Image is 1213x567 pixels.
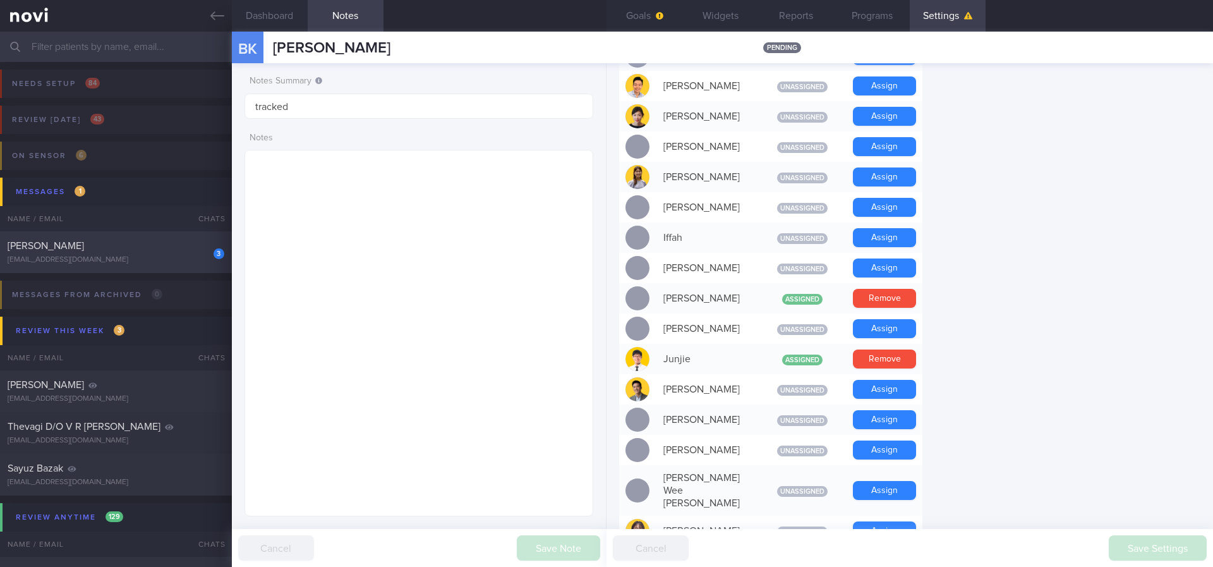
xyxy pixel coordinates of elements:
[214,248,224,259] div: 3
[777,173,828,183] span: Unassigned
[106,511,123,522] span: 129
[853,168,916,186] button: Assign
[657,164,758,190] div: [PERSON_NAME]
[777,264,828,274] span: Unassigned
[777,446,828,456] span: Unassigned
[13,509,126,526] div: Review anytime
[181,345,232,370] div: Chats
[657,518,758,544] div: [PERSON_NAME]
[763,42,801,53] span: pending
[85,78,100,88] span: 84
[853,481,916,500] button: Assign
[777,527,828,537] span: Unassigned
[657,255,758,281] div: [PERSON_NAME]
[657,225,758,250] div: Iffah
[9,111,107,128] div: Review [DATE]
[657,286,758,311] div: [PERSON_NAME]
[224,24,271,73] div: BK
[273,40,390,56] span: [PERSON_NAME]
[657,407,758,432] div: [PERSON_NAME]
[114,325,124,336] span: 3
[8,463,63,473] span: Sayuz Bazak
[777,142,828,153] span: Unassigned
[777,324,828,335] span: Unassigned
[782,355,823,365] span: Assigned
[657,465,758,516] div: [PERSON_NAME] Wee [PERSON_NAME]
[777,82,828,92] span: Unassigned
[853,289,916,308] button: Remove
[777,203,828,214] span: Unassigned
[782,294,823,305] span: Assigned
[8,478,224,487] div: [EMAIL_ADDRESS][DOMAIN_NAME]
[8,436,224,446] div: [EMAIL_ADDRESS][DOMAIN_NAME]
[853,350,916,369] button: Remove
[853,76,916,95] button: Assign
[657,437,758,463] div: [PERSON_NAME]
[9,147,90,164] div: On sensor
[853,521,916,540] button: Assign
[181,532,232,557] div: Chats
[8,241,84,251] span: [PERSON_NAME]
[8,380,84,390] span: [PERSON_NAME]
[13,183,88,200] div: Messages
[8,394,224,404] div: [EMAIL_ADDRESS][DOMAIN_NAME]
[657,104,758,129] div: [PERSON_NAME]
[657,377,758,402] div: [PERSON_NAME]
[8,255,224,265] div: [EMAIL_ADDRESS][DOMAIN_NAME]
[853,441,916,460] button: Assign
[250,76,588,87] label: Notes Summary
[9,75,103,92] div: Needs setup
[853,228,916,247] button: Assign
[853,259,916,277] button: Assign
[90,114,104,125] span: 43
[853,198,916,217] button: Assign
[657,73,758,99] div: [PERSON_NAME]
[657,316,758,341] div: [PERSON_NAME]
[853,107,916,126] button: Assign
[152,289,162,300] span: 0
[853,137,916,156] button: Assign
[181,206,232,231] div: Chats
[8,422,160,432] span: Thevagi D/O V R [PERSON_NAME]
[777,112,828,123] span: Unassigned
[75,186,85,197] span: 1
[657,346,758,372] div: Junjie
[777,385,828,396] span: Unassigned
[250,133,588,144] label: Notes
[657,195,758,220] div: [PERSON_NAME]
[853,380,916,399] button: Assign
[853,319,916,338] button: Assign
[777,233,828,244] span: Unassigned
[853,410,916,429] button: Assign
[657,134,758,159] div: [PERSON_NAME]
[13,322,128,339] div: Review this week
[76,150,87,161] span: 6
[9,286,166,303] div: Messages from Archived
[777,415,828,426] span: Unassigned
[777,486,828,497] span: Unassigned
